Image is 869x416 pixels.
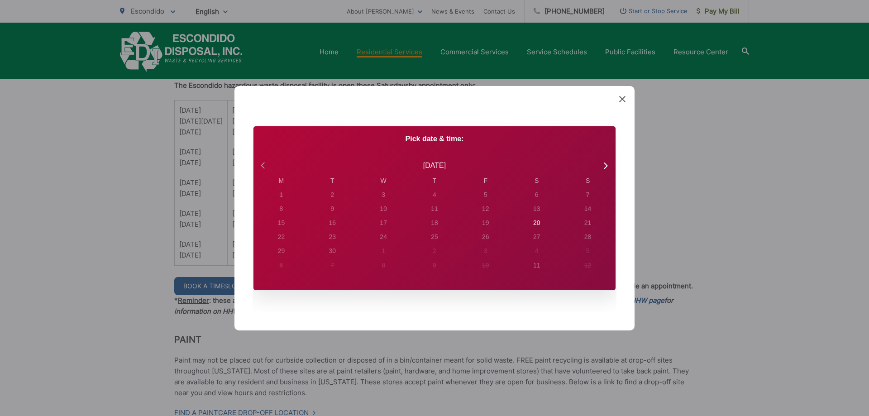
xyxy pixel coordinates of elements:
p: Pick date & time: [253,133,616,144]
div: 10 [482,260,489,270]
div: 14 [584,204,592,214]
div: 11 [533,260,540,270]
div: 7 [586,190,590,200]
div: 26 [482,232,489,242]
div: W [358,176,409,185]
div: 9 [330,204,334,214]
div: 7 [330,260,334,270]
div: S [562,176,613,185]
div: 13 [533,204,540,214]
div: 1 [382,246,385,256]
div: 19 [482,218,489,228]
div: T [409,176,460,185]
div: 6 [535,190,539,200]
div: 24 [380,232,387,242]
div: F [460,176,511,185]
div: 23 [329,232,336,242]
div: 4 [433,190,436,200]
div: 4 [535,246,539,256]
div: 27 [533,232,540,242]
div: 16 [329,218,336,228]
div: 30 [329,246,336,256]
div: M [256,176,307,185]
div: 18 [431,218,438,228]
div: 29 [278,246,285,256]
div: 25 [431,232,438,242]
div: S [511,176,562,185]
div: 5 [484,190,487,200]
div: 15 [278,218,285,228]
div: 3 [382,190,385,200]
div: 12 [584,260,592,270]
div: 5 [586,246,590,256]
div: 2 [433,246,436,256]
div: 2 [330,190,334,200]
div: 20 [533,218,540,228]
div: 3 [484,246,487,256]
div: 1 [280,190,283,200]
div: 21 [584,218,592,228]
div: 12 [482,204,489,214]
div: T [307,176,358,185]
div: 22 [278,232,285,242]
div: 8 [382,260,385,270]
div: 11 [431,204,438,214]
div: 8 [280,204,283,214]
div: 10 [380,204,387,214]
div: [DATE] [423,160,446,171]
div: 6 [280,260,283,270]
div: 28 [584,232,592,242]
div: 17 [380,218,387,228]
div: 9 [433,260,436,270]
